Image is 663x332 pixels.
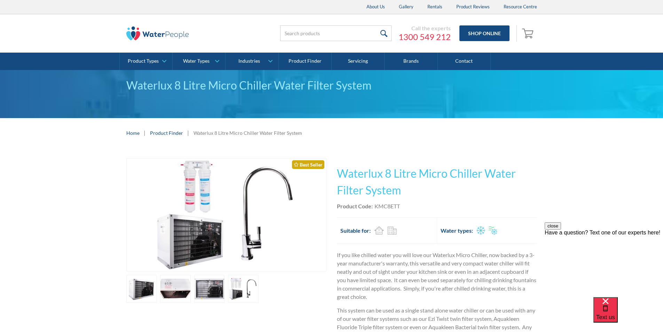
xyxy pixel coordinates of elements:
[160,275,191,303] a: open lightbox
[280,25,392,41] input: Search products
[194,129,302,137] div: Waterlux 8 Litre Micro Chiller Water Filter System
[150,129,183,137] a: Product Finder
[142,159,311,271] img: Waterlux 8 Litre Micro Chiller Water Filter System
[545,222,663,306] iframe: podium webchat widget prompt
[593,297,663,332] iframe: podium webchat widget bubble
[126,77,537,94] div: Waterlux 8 Litre Micro Chiller Water Filter System
[520,25,537,42] a: Open empty cart
[126,275,157,303] a: open lightbox
[120,53,172,70] a: Product Types
[128,58,159,64] div: Product Types
[332,53,385,70] a: Servicing
[187,129,190,137] div: |
[126,158,326,271] a: open lightbox
[194,275,225,303] a: open lightbox
[173,53,225,70] a: Water Types
[238,58,260,64] div: Industries
[340,226,371,235] h2: Suitable for:
[183,58,210,64] div: Water Types
[438,53,491,70] a: Contact
[143,129,147,137] div: |
[398,32,451,42] a: 1300 549 212
[126,26,189,40] img: The Water People
[126,129,140,137] a: Home
[337,203,373,209] strong: Product Code:
[226,53,278,70] a: Industries
[459,25,510,41] a: Shop Online
[279,53,332,70] a: Product Finder
[337,165,537,199] h1: Waterlux 8 Litre Micro Chiller Water Filter System
[522,28,535,39] img: shopping cart
[385,53,437,70] a: Brands
[441,226,473,235] h2: Water types:
[398,25,451,32] div: Call the experts
[292,160,324,169] div: Best Seller
[374,202,400,210] div: KMC8ETT
[228,275,259,303] a: open lightbox
[337,251,537,301] p: If you like chilled water you will love our Waterlux Micro Chiller, now backed by a 3-year manufa...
